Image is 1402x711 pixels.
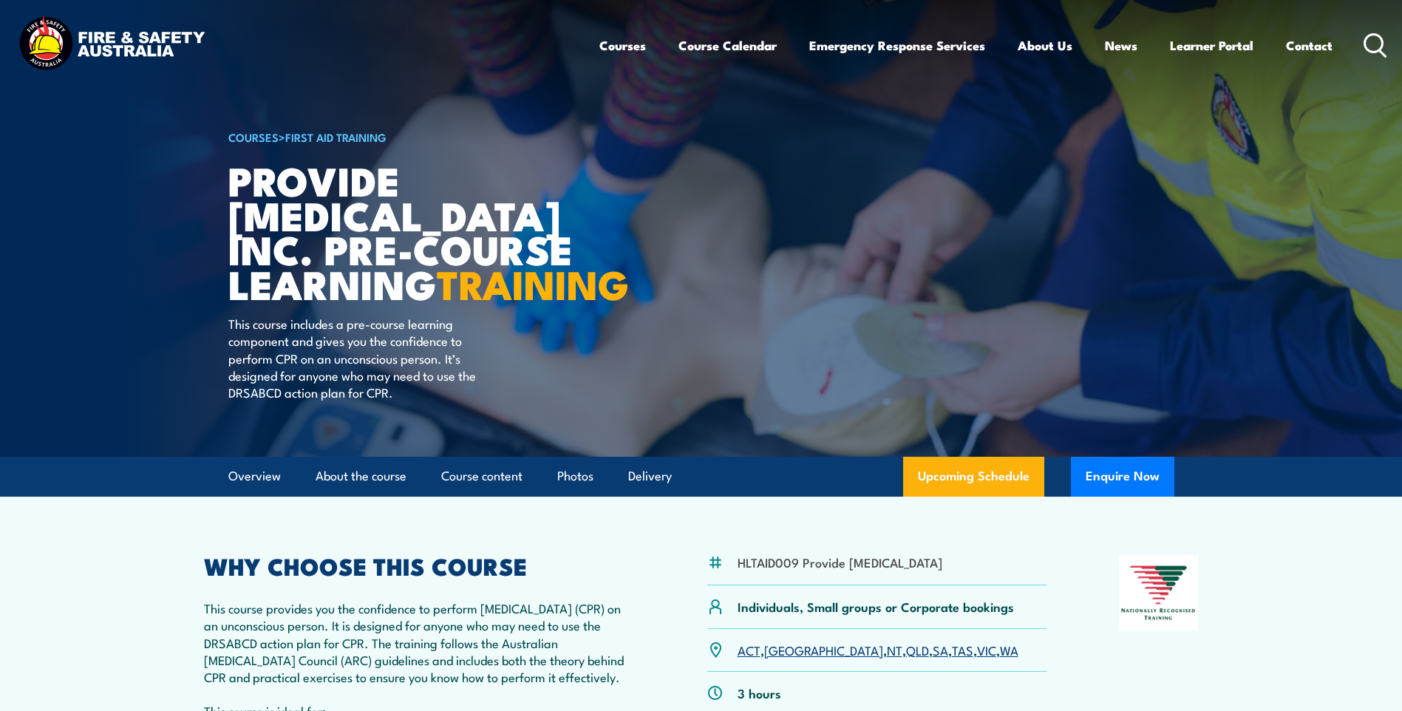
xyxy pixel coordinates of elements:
[933,641,948,659] a: SA
[204,555,636,576] h2: WHY CHOOSE THIS COURSE
[1170,26,1253,65] a: Learner Portal
[628,457,672,496] a: Delivery
[1105,26,1137,65] a: News
[903,457,1044,497] a: Upcoming Schedule
[1018,26,1072,65] a: About Us
[1071,457,1174,497] button: Enquire Now
[228,128,593,146] h6: >
[285,129,387,145] a: First Aid Training
[738,684,781,701] p: 3 hours
[738,641,760,659] a: ACT
[1119,555,1199,630] img: Nationally Recognised Training logo.
[204,599,636,686] p: This course provides you the confidence to perform [MEDICAL_DATA] (CPR) on an unconscious person....
[437,252,629,313] strong: TRAINING
[887,641,902,659] a: NT
[228,163,593,301] h1: Provide [MEDICAL_DATA] inc. Pre-course Learning
[764,641,883,659] a: [GEOGRAPHIC_DATA]
[1286,26,1333,65] a: Contact
[738,598,1014,615] p: Individuals, Small groups or Corporate bookings
[952,641,973,659] a: TAS
[316,457,406,496] a: About the course
[906,641,929,659] a: QLD
[441,457,523,496] a: Course content
[738,554,942,571] li: HLTAID009 Provide [MEDICAL_DATA]
[1000,641,1018,659] a: WA
[228,315,498,401] p: This course includes a pre-course learning component and gives you the confidence to perform CPR ...
[228,129,279,145] a: COURSES
[678,26,777,65] a: Course Calendar
[738,642,1018,659] p: , , , , , , ,
[228,457,281,496] a: Overview
[809,26,985,65] a: Emergency Response Services
[977,641,996,659] a: VIC
[557,457,593,496] a: Photos
[599,26,646,65] a: Courses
